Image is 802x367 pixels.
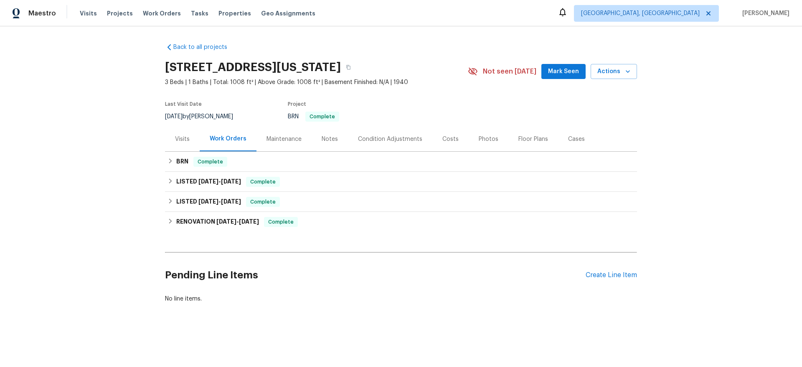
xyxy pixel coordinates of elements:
[442,135,459,143] div: Costs
[247,198,279,206] span: Complete
[165,192,637,212] div: LISTED [DATE]-[DATE]Complete
[266,135,302,143] div: Maintenance
[165,78,468,87] span: 3 Beds | 1 Baths | Total: 1008 ft² | Above Grade: 1008 ft² | Basement Finished: N/A | 1940
[80,9,97,18] span: Visits
[306,114,338,119] span: Complete
[165,63,341,71] h2: [STREET_ADDRESS][US_STATE]
[198,178,218,184] span: [DATE]
[221,178,241,184] span: [DATE]
[541,64,586,79] button: Mark Seen
[358,135,422,143] div: Condition Adjustments
[28,9,56,18] span: Maestro
[218,9,251,18] span: Properties
[176,217,259,227] h6: RENOVATION
[191,10,208,16] span: Tasks
[165,43,245,51] a: Back to all projects
[216,219,259,224] span: -
[143,9,181,18] span: Work Orders
[288,102,306,107] span: Project
[239,219,259,224] span: [DATE]
[198,199,218,204] span: [DATE]
[591,64,637,79] button: Actions
[176,157,188,167] h6: BRN
[261,9,315,18] span: Geo Assignments
[165,152,637,172] div: BRN Complete
[247,178,279,186] span: Complete
[198,178,241,184] span: -
[165,172,637,192] div: LISTED [DATE]-[DATE]Complete
[210,135,246,143] div: Work Orders
[194,158,226,166] span: Complete
[107,9,133,18] span: Projects
[739,9,789,18] span: [PERSON_NAME]
[175,135,190,143] div: Visits
[548,66,579,77] span: Mark Seen
[165,256,586,295] h2: Pending Line Items
[198,199,241,204] span: -
[586,271,637,279] div: Create Line Item
[288,114,339,120] span: BRN
[479,135,498,143] div: Photos
[581,9,700,18] span: [GEOGRAPHIC_DATA], [GEOGRAPHIC_DATA]
[165,212,637,232] div: RENOVATION [DATE]-[DATE]Complete
[221,199,241,204] span: [DATE]
[568,135,585,143] div: Cases
[483,67,536,76] span: Not seen [DATE]
[216,219,236,224] span: [DATE]
[165,114,183,120] span: [DATE]
[165,112,243,122] div: by [PERSON_NAME]
[265,218,297,226] span: Complete
[518,135,548,143] div: Floor Plans
[322,135,338,143] div: Notes
[165,295,637,303] div: No line items.
[176,177,241,187] h6: LISTED
[176,197,241,207] h6: LISTED
[597,66,630,77] span: Actions
[165,102,202,107] span: Last Visit Date
[341,60,356,75] button: Copy Address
